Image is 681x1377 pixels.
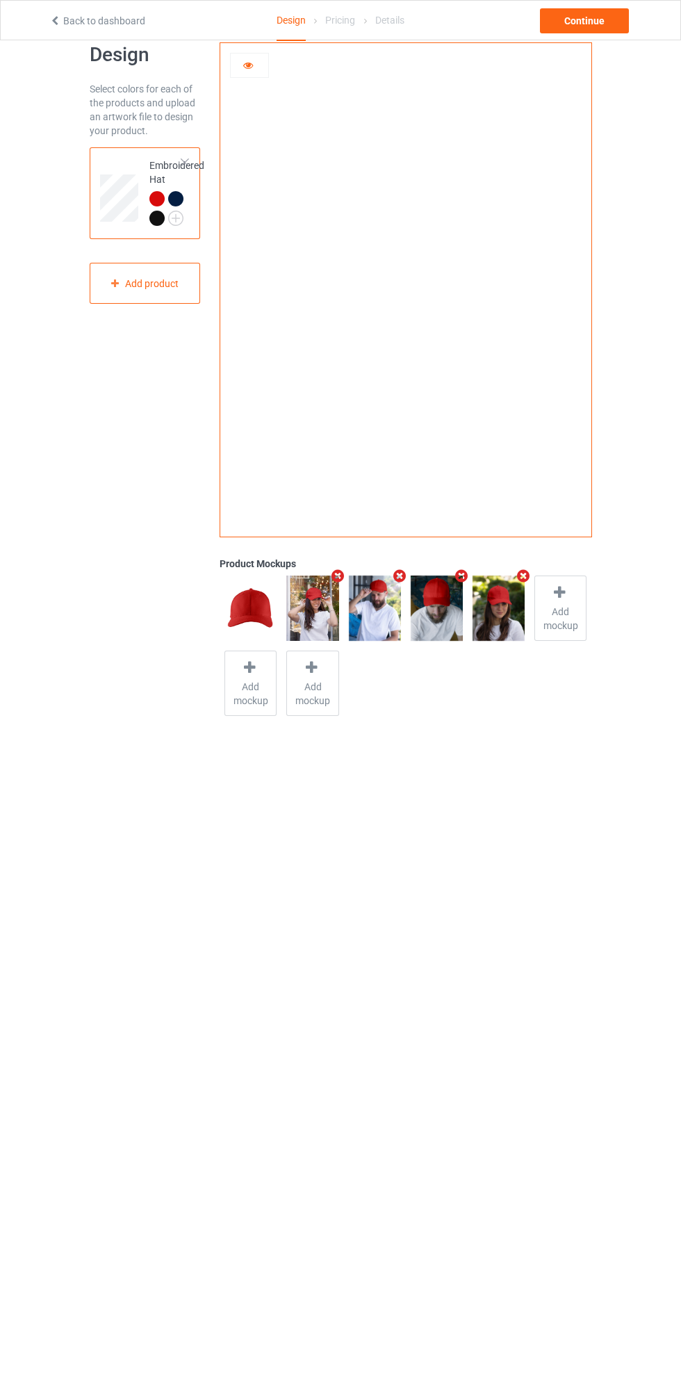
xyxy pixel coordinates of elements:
span: Add mockup [287,680,338,708]
div: Embroidered Hat [149,158,204,225]
img: regular.jpg [224,576,277,641]
i: Remove mockup [329,569,346,583]
span: Add mockup [535,605,586,633]
div: Add mockup [534,576,586,641]
div: Details [375,1,404,40]
div: Design [277,1,306,41]
a: Back to dashboard [49,15,145,26]
div: Product Mockups [220,557,591,571]
img: svg+xml;base64,PD94bWwgdmVyc2lvbj0iMS4wIiBlbmNvZGluZz0iVVRGLTgiPz4KPHN2ZyB3aWR0aD0iMjJweCIgaGVpZ2... [168,211,183,226]
div: Select colors for each of the products and upload an artwork file to design your product. [90,82,201,138]
span: Add mockup [225,680,276,708]
h1: Design [90,42,201,67]
img: regular.jpg [473,576,525,641]
i: Remove mockup [391,569,409,583]
div: Continue [540,8,629,33]
i: Remove mockup [515,569,532,583]
div: Pricing [325,1,355,40]
div: Add mockup [224,651,277,716]
div: Add product [90,263,201,304]
div: Embroidered Hat [90,147,201,239]
img: regular.jpg [286,576,338,641]
div: Add mockup [286,651,338,716]
img: regular.jpg [411,576,463,641]
i: Remove mockup [453,569,470,583]
img: regular.jpg [349,576,401,641]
